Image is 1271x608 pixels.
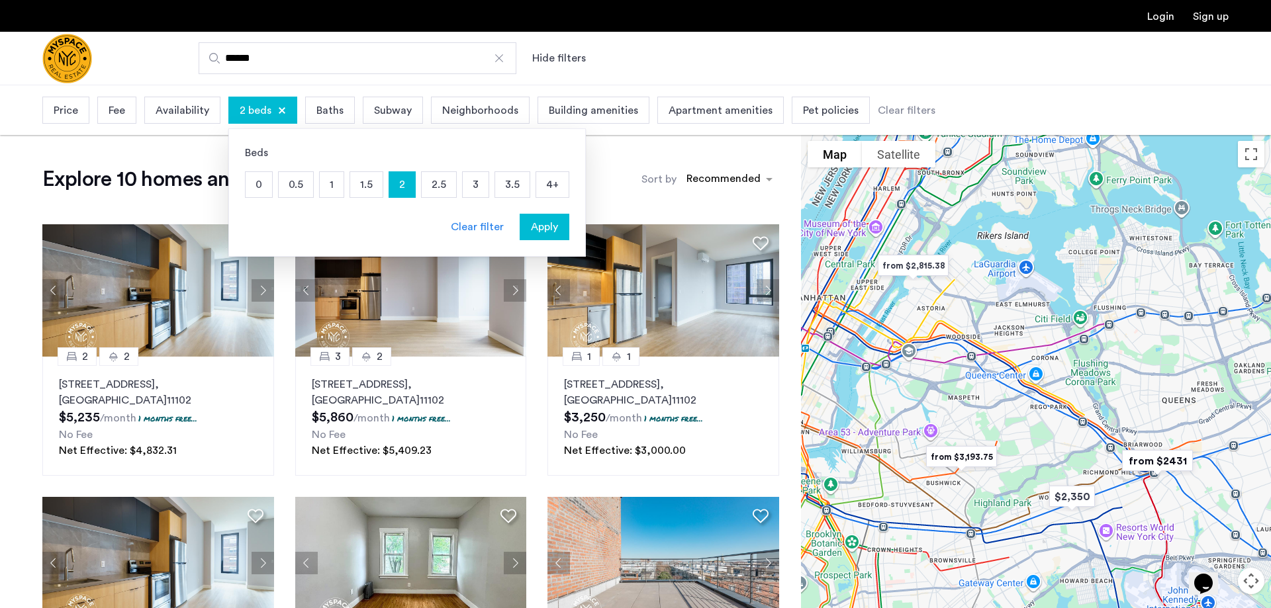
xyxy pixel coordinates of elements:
[245,145,569,161] div: Beds
[1193,11,1229,22] a: Registration
[279,172,313,197] p: 0.5
[316,103,344,118] span: Baths
[669,103,773,118] span: Apartment amenities
[531,219,558,235] span: Apply
[520,214,569,240] button: button
[246,172,272,197] p: 0
[451,219,504,235] div: Clear filter
[199,42,516,74] input: Apartment Search
[549,103,638,118] span: Building amenities
[422,172,456,197] p: 2.5
[374,103,412,118] span: Subway
[442,103,518,118] span: Neighborhoods
[389,172,415,197] p: 2
[350,172,383,197] p: 1.5
[109,103,125,118] span: Fee
[240,103,271,118] span: 2 beds
[532,50,586,66] button: Show or hide filters
[1189,555,1231,595] iframe: chat widget
[320,172,344,197] p: 1
[54,103,78,118] span: Price
[878,103,935,118] div: Clear filters
[42,34,92,83] img: logo
[156,103,209,118] span: Availability
[495,172,530,197] p: 3.5
[1147,11,1174,22] a: Login
[42,34,92,83] a: Cazamio Logo
[536,172,569,197] p: 4+
[463,172,489,197] p: 3
[803,103,859,118] span: Pet policies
